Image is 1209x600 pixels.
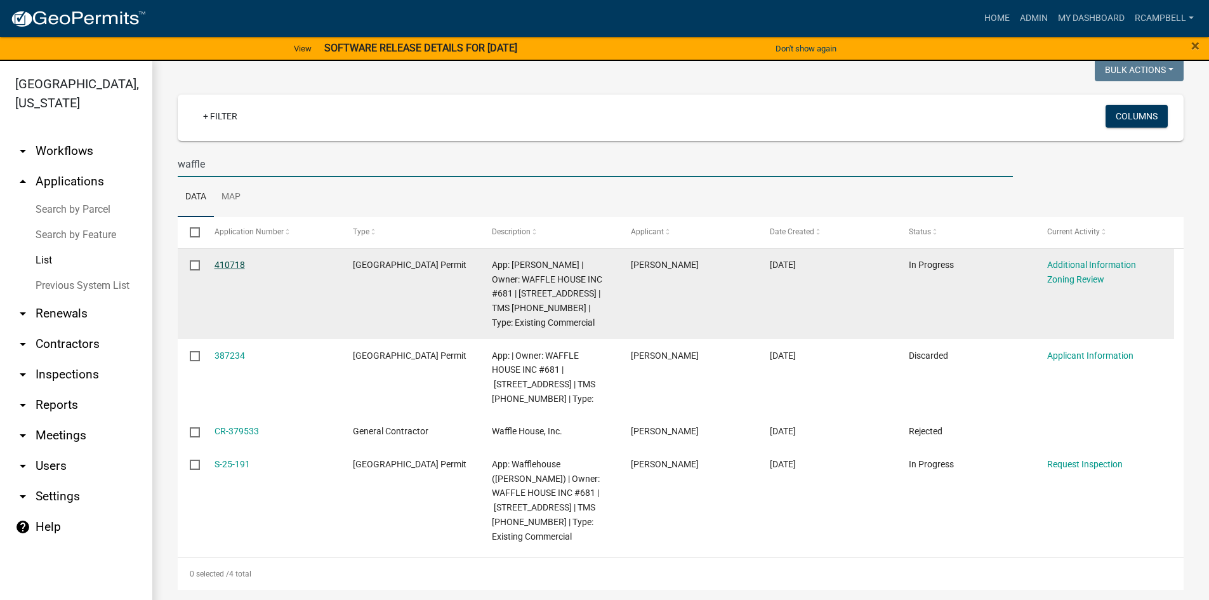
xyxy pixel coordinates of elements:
[214,177,248,218] a: Map
[1035,217,1174,248] datatable-header-cell: Current Activity
[1095,58,1184,81] button: Bulk Actions
[215,426,259,436] a: CR-379533
[202,217,341,248] datatable-header-cell: Application Number
[353,350,466,361] span: Jasper County Building Permit
[1047,227,1100,236] span: Current Activity
[1191,38,1199,53] button: Close
[1015,6,1053,30] a: Admin
[770,350,796,361] span: 03/10/2025
[492,350,595,404] span: App: | Owner: WAFFLE HOUSE INC #681 | 41 YEMASSEE RD | TMS 088-48-00-021 | Type:
[1047,459,1123,469] a: Request Inspection
[1047,350,1133,361] a: Applicant Information
[353,426,428,436] span: General Contractor
[480,217,619,248] datatable-header-cell: Description
[178,217,202,248] datatable-header-cell: Select
[770,227,814,236] span: Date Created
[909,260,954,270] span: In Progress
[1130,6,1199,30] a: rcampbell
[492,260,602,328] span: App: Lannie Greene | Owner: WAFFLE HOUSE INC #681 | 41 YEMASSEE RD | TMS 088-48-00-021 | Type: Ex...
[341,217,480,248] datatable-header-cell: Type
[15,337,30,352] i: arrow_drop_down
[215,459,250,469] a: S-25-191
[492,227,531,236] span: Description
[15,143,30,159] i: arrow_drop_down
[619,217,758,248] datatable-header-cell: Applicant
[190,570,229,578] span: 0 selected /
[770,260,796,270] span: 04/24/2025
[631,350,699,361] span: Christopher Flanders
[909,426,942,436] span: Rejected
[909,350,948,361] span: Discarded
[909,227,931,236] span: Status
[324,42,517,54] strong: SOFTWARE RELEASE DETAILS FOR [DATE]
[979,6,1015,30] a: Home
[1191,37,1199,55] span: ×
[15,489,30,504] i: arrow_drop_down
[758,217,897,248] datatable-header-cell: Date Created
[178,177,214,218] a: Data
[909,459,954,469] span: In Progress
[770,426,796,436] span: 02/21/2025
[15,519,30,535] i: help
[193,105,248,128] a: + Filter
[215,227,284,236] span: Application Number
[896,217,1035,248] datatable-header-cell: Status
[1106,105,1168,128] button: Columns
[15,458,30,474] i: arrow_drop_down
[770,38,842,59] button: Don't show again
[15,367,30,382] i: arrow_drop_down
[353,227,369,236] span: Type
[15,428,30,443] i: arrow_drop_down
[15,174,30,189] i: arrow_drop_up
[215,350,245,361] a: 387234
[15,306,30,321] i: arrow_drop_down
[353,260,466,270] span: Jasper County Building Permit
[289,38,317,59] a: View
[631,260,699,270] span: Lannie Greene
[353,459,466,469] span: Jasper County Building Permit
[492,459,600,542] span: App: Wafflehouse (Lannie Greene) | Owner: WAFFLE HOUSE INC #681 | 41 YEMASSEE RD | TMS 088-48-00-...
[15,397,30,413] i: arrow_drop_down
[178,558,1184,590] div: 4 total
[631,227,664,236] span: Applicant
[178,151,1013,177] input: Search for applications
[770,459,796,469] span: 02/20/2025
[215,260,245,270] a: 410718
[492,426,562,436] span: Waffle House, Inc.
[1047,260,1136,284] a: Additional Information Zoning Review
[631,426,699,436] span: Lannie Greene
[631,459,699,469] span: Lannie Greene
[1053,6,1130,30] a: My Dashboard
